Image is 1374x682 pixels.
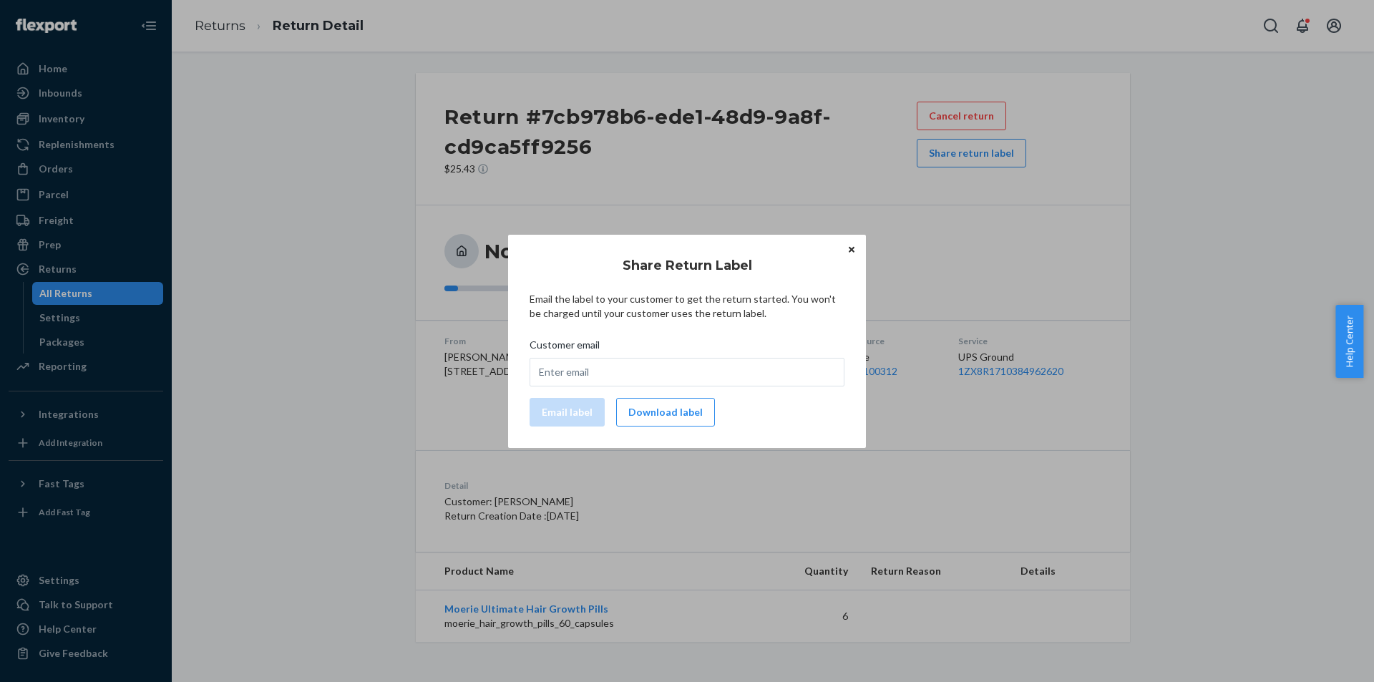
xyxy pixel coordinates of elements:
input: Customer email [530,358,844,386]
button: Close [844,242,859,258]
button: Email label [530,398,605,427]
h3: Share Return Label [623,256,752,275]
p: Email the label to your customer to get the return started. You won't be charged until your custo... [530,292,844,321]
button: Download label [616,398,715,427]
span: Customer email [530,338,600,358]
